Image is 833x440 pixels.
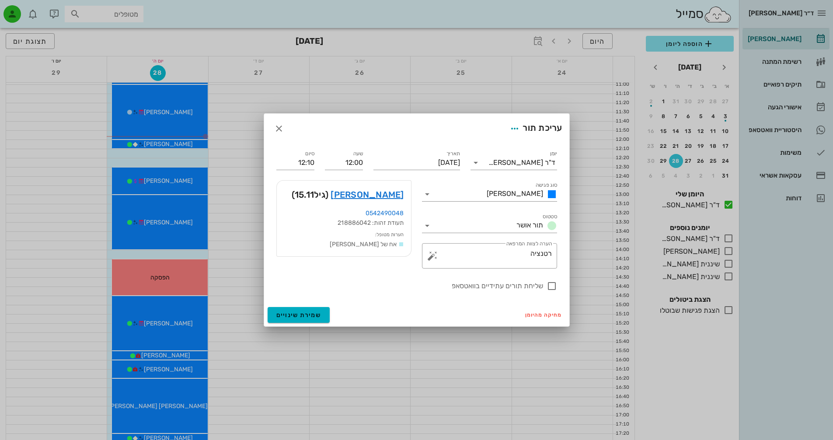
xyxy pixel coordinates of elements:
[292,188,329,202] span: (גיל )
[353,150,363,157] label: שעה
[471,156,557,170] div: יומןד"ר [PERSON_NAME]
[375,232,404,237] small: הערות מטופל:
[506,241,551,247] label: הערה לצוות המרפאה
[516,221,543,229] span: תור אושר
[535,182,557,189] label: סוג פגישה
[446,150,460,157] label: תאריך
[550,150,557,157] label: יומן
[330,241,397,248] span: אח של [PERSON_NAME]
[331,188,404,202] a: [PERSON_NAME]
[507,121,562,136] div: עריכת תור
[276,282,543,290] label: שליחת תורים עתידיים בוואטסאפ
[295,189,314,200] span: 15.11
[422,187,557,201] div: סוג פגישה[PERSON_NAME]
[305,150,314,157] label: סיום
[543,213,557,220] label: סטטוס
[276,311,321,319] span: שמירת שינויים
[422,219,557,233] div: סטטוסתור אושר
[366,210,404,217] a: 0542490048
[268,307,330,323] button: שמירת שינויים
[487,189,543,198] span: [PERSON_NAME]
[488,159,555,167] div: ד"ר [PERSON_NAME]
[525,312,562,318] span: מחיקה מהיומן
[522,309,566,321] button: מחיקה מהיומן
[284,218,404,228] div: תעודת זהות: 218886042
